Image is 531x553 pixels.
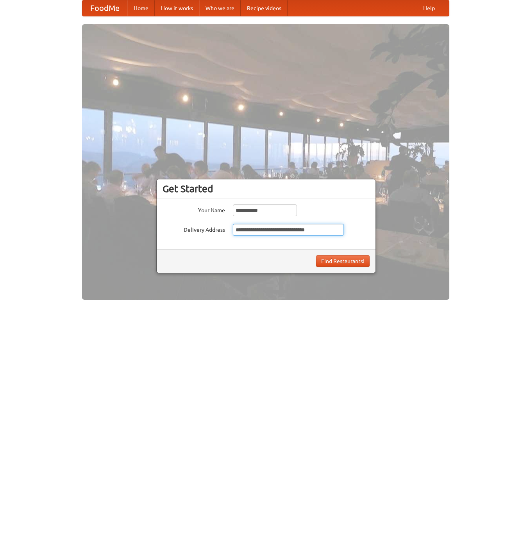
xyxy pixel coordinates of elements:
label: Your Name [163,204,225,214]
a: FoodMe [82,0,127,16]
a: How it works [155,0,199,16]
button: Find Restaurants! [316,255,370,267]
a: Help [417,0,441,16]
a: Who we are [199,0,241,16]
a: Home [127,0,155,16]
label: Delivery Address [163,224,225,234]
a: Recipe videos [241,0,288,16]
h3: Get Started [163,183,370,195]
